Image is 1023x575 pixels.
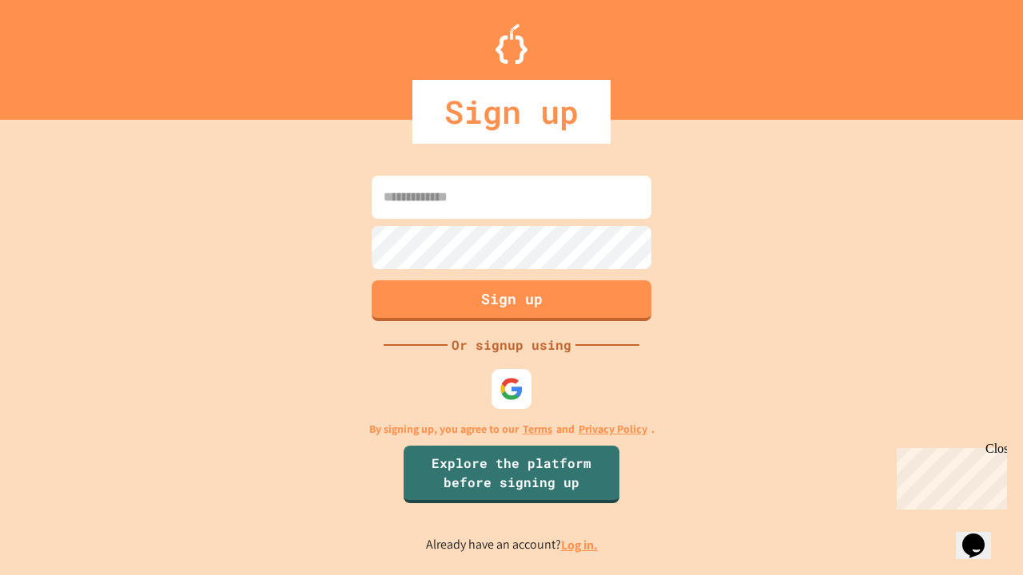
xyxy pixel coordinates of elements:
[412,80,611,144] div: Sign up
[369,421,655,438] p: By signing up, you agree to our and .
[496,24,527,64] img: Logo.svg
[523,421,552,438] a: Terms
[890,442,1007,510] iframe: chat widget
[6,6,110,101] div: Chat with us now!Close
[404,446,619,503] a: Explore the platform before signing up
[561,537,598,553] a: Log in.
[426,535,598,555] p: Already have an account?
[956,511,1007,559] iframe: chat widget
[448,335,575,355] div: Or signup using
[579,421,647,438] a: Privacy Policy
[372,280,651,321] button: Sign up
[500,377,523,401] img: google-icon.svg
